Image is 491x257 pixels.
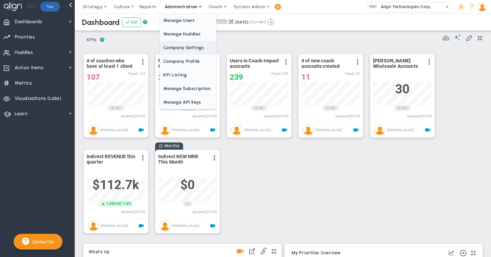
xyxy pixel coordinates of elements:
[255,106,257,111] span: 0
[250,19,266,25] span: (Current)
[172,224,199,228] span: [PERSON_NAME]
[387,128,414,132] span: [PERSON_NAME]
[271,72,281,75] span: Target:
[114,106,115,110] span: |
[84,34,100,46] button: KPIs
[374,124,385,135] img: Eugene Terk
[353,127,359,133] span: Salesforce Enabled<br ></span>New Coaches by Quarter
[377,2,431,11] span: Align Technologies Corp.
[292,251,341,256] button: My Priorities Overview
[121,201,122,206] span: |
[244,128,271,132] span: [PERSON_NAME]
[160,55,216,68] span: Company Profile
[15,45,33,60] span: Huddles
[15,91,62,106] span: Visualizations (Labs)
[15,15,42,29] span: Dashboards
[15,107,28,121] span: Learn
[407,114,432,118] span: Updated [DATE]
[303,124,314,135] img: Eugene Terk
[373,58,422,69] span: [PERSON_NAME] Wholesale Accounts
[209,4,222,9] span: Coach
[138,127,144,133] span: Salesforce Enabled<br ></span>VIP Coaches
[301,58,351,69] span: # of new coach accounts created
[185,106,186,110] span: |
[257,106,258,110] span: |
[172,128,199,132] span: [PERSON_NAME]
[466,34,473,41] span: Edit My KPIs
[402,106,407,110] span: 0%
[15,30,35,44] span: Priorities
[101,224,128,228] span: [PERSON_NAME]
[210,223,215,229] span: Salesforce Enabled<br ></span>Indirect New ARR This Month - ET
[328,106,329,110] span: |
[259,106,264,110] span: 0%
[282,127,287,133] span: Salesforce Enabled<br ></span>
[82,18,120,27] span: Dashboard
[88,124,99,135] img: Eugene Terk
[29,239,54,244] span: Contact Us
[121,114,145,118] span: Updated [DATE]
[123,201,131,206] span: 1.4%
[187,106,192,110] span: 0%
[15,76,32,90] span: Metrics
[87,58,136,69] span: # of coaches who have at least 1 client
[114,4,130,9] span: Culture
[160,220,170,231] img: Eugene Terk
[400,106,401,110] span: |
[330,106,335,110] span: 0%
[116,106,120,110] span: 0%
[160,27,216,41] span: Manage Huddles
[139,72,145,75] span: 125
[326,106,328,111] span: 0
[160,41,216,55] span: Company Settings
[187,201,189,207] span: 0
[160,124,170,135] img: Eugene Terk
[89,250,110,255] button: What's Up
[158,73,167,81] span: 26
[111,106,114,111] span: 0
[268,19,274,25] button: Go to next period
[87,154,136,165] span: Indirect REVENUE this quarter
[87,73,100,81] span: 107
[395,82,410,96] span: 30
[192,114,217,118] span: Updated [DATE]
[230,58,279,69] span: Users in Coach Impact accounts
[138,223,144,229] span: Salesforce Enabled<br ></span>Indirect Revenue - This Quarter - TO DAT
[83,4,103,9] span: Strategy
[235,19,248,25] div: [DATE]
[442,2,452,12] span: select
[160,82,216,95] span: Manage Subscription
[122,17,141,27] button: Edit
[443,34,449,41] span: Refresh Data
[231,124,242,135] img: Eugene Terk
[180,178,195,192] span: $0
[264,114,288,118] span: Updated [DATE]
[158,58,208,69] span: No. of New Coached Company Accounts
[128,72,138,75] span: Target:
[160,68,216,82] span: KPI Listing
[478,2,487,12] img: 50249.Person.photo
[234,4,265,9] span: System Admin
[210,127,215,133] span: Salesforce Enabled<br ></span>New Paid Coached Cos in Current Quarter
[160,95,216,109] span: Manage API Keys
[345,72,355,75] span: Target:
[356,72,360,75] span: 25
[230,73,243,81] span: 239
[398,106,400,111] span: 0
[121,210,145,214] span: Updated [DATE]
[15,61,44,75] span: Action Items
[336,114,360,118] span: Updated [DATE]
[192,210,217,214] span: Updated [DATE]
[282,72,288,75] span: 200
[158,154,208,165] span: Indirect NEW MRR This Month
[160,14,216,27] span: Manage Users
[88,220,99,231] img: Eugene Terk
[454,34,461,41] span: Suggestions (AI Feature)
[165,4,197,9] span: Administration
[106,201,121,207] span: 1,543.32
[301,73,310,81] span: 11
[315,128,343,132] span: [PERSON_NAME]
[425,127,430,133] span: Salesforce Enabled<br ></span>ALL Petra Wholesale Accounts - ET
[89,250,110,254] span: What's Up
[84,34,100,45] span: KPIs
